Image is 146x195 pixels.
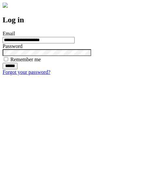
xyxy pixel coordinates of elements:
a: Forgot your password? [3,69,50,75]
label: Password [3,43,22,49]
h2: Log in [3,16,143,24]
label: Remember me [10,57,41,62]
label: Email [3,31,15,36]
img: logo-4e3dc11c47720685a147b03b5a06dd966a58ff35d612b21f08c02c0306f2b779.png [3,3,8,8]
